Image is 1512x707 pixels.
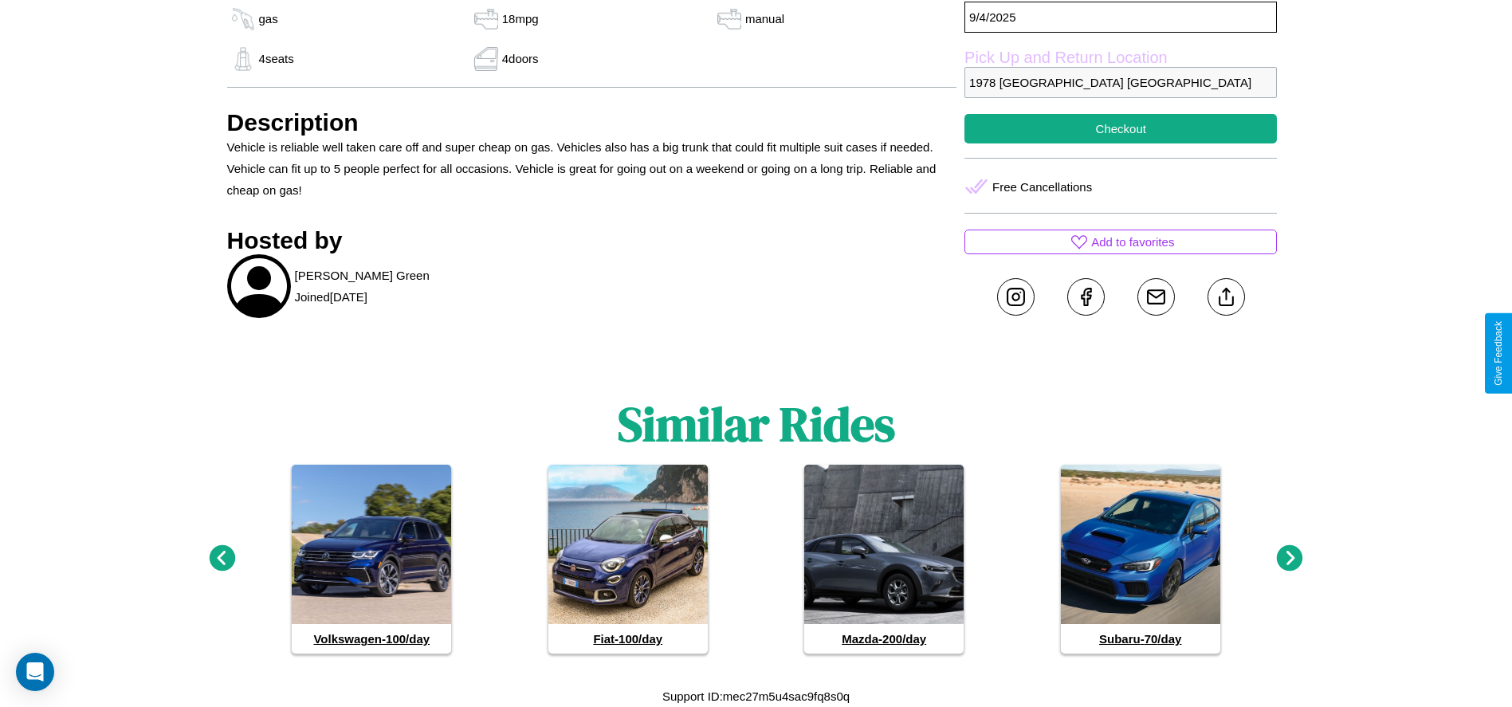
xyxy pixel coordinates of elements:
[964,49,1277,67] label: Pick Up and Return Location
[548,624,708,654] h4: Fiat - 100 /day
[713,7,745,31] img: gas
[259,8,278,29] p: gas
[964,114,1277,143] button: Checkout
[227,47,259,71] img: gas
[295,286,367,308] p: Joined [DATE]
[964,230,1277,254] button: Add to favorites
[745,8,784,29] p: manual
[502,48,539,69] p: 4 doors
[662,685,850,707] p: Support ID: mec27m5u4sac9fq8s0q
[227,227,957,254] h3: Hosted by
[502,8,539,29] p: 18 mpg
[548,465,708,654] a: Fiat-100/day
[1061,465,1220,654] a: Subaru-70/day
[1091,231,1174,253] p: Add to favorites
[470,47,502,71] img: gas
[470,7,502,31] img: gas
[804,624,964,654] h4: Mazda - 200 /day
[227,109,957,136] h3: Description
[292,465,451,654] a: Volkswagen-100/day
[227,7,259,31] img: gas
[804,465,964,654] a: Mazda-200/day
[295,265,430,286] p: [PERSON_NAME] Green
[618,391,895,457] h1: Similar Rides
[227,136,957,201] p: Vehicle is reliable well taken care off and super cheap on gas. Vehicles also has a big trunk tha...
[16,653,54,691] div: Open Intercom Messenger
[1493,321,1504,386] div: Give Feedback
[992,176,1092,198] p: Free Cancellations
[292,624,451,654] h4: Volkswagen - 100 /day
[964,67,1277,98] p: 1978 [GEOGRAPHIC_DATA] [GEOGRAPHIC_DATA]
[964,2,1277,33] p: 9 / 4 / 2025
[259,48,294,69] p: 4 seats
[1061,624,1220,654] h4: Subaru - 70 /day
